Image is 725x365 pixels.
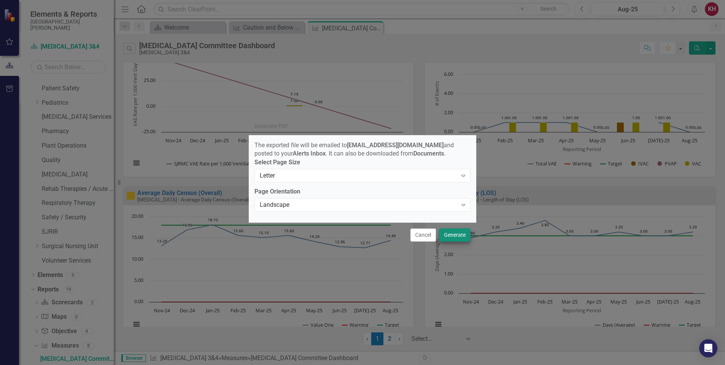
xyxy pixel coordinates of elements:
[293,150,326,157] strong: Alerts Inbox
[260,171,457,180] div: Letter
[413,150,444,157] strong: Documents
[254,123,288,129] div: Generate PDF
[254,187,471,196] label: Page Orientation
[254,142,454,157] span: The exported file will be emailed to and posted to your . It can also be downloaded from .
[347,142,444,149] strong: [EMAIL_ADDRESS][DOMAIN_NAME]
[260,201,457,209] div: Landscape
[439,228,471,242] button: Generate
[410,228,436,242] button: Cancel
[699,339,717,357] div: Open Intercom Messenger
[254,158,471,167] label: Select Page Size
